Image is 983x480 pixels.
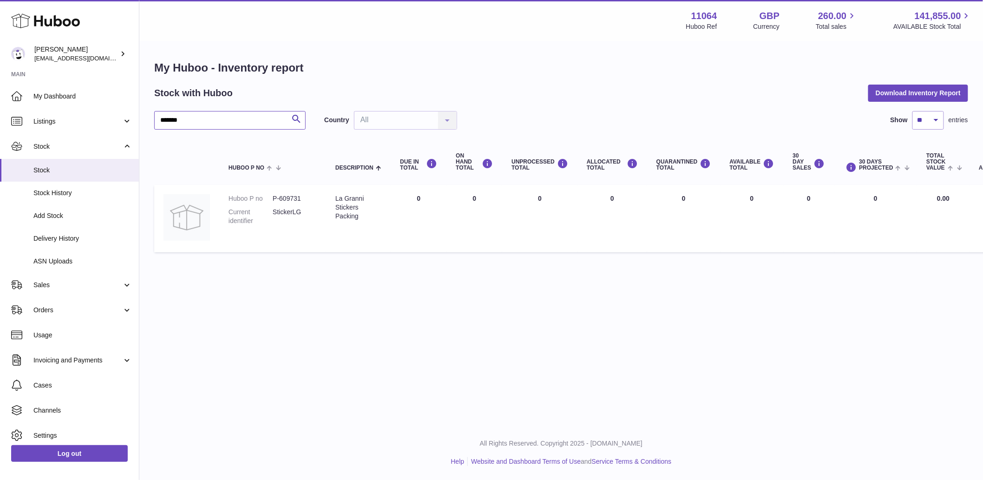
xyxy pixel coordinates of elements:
span: My Dashboard [33,92,132,101]
div: ALLOCATED Total [587,158,638,171]
span: Invoicing and Payments [33,356,122,365]
td: 0 [391,185,446,252]
a: 141,855.00 AVAILABLE Stock Total [893,10,972,31]
div: Huboo Ref [686,22,717,31]
dd: StickerLG [273,208,317,225]
span: 260.00 [818,10,846,22]
span: [EMAIL_ADDRESS][DOMAIN_NAME] [34,54,137,62]
span: 141,855.00 [915,10,961,22]
a: Website and Dashboard Terms of Use [471,458,581,465]
span: Total stock value [926,153,946,171]
img: internalAdmin-11064@internal.huboo.com [11,47,25,61]
td: 0 [784,185,834,252]
span: 0 [682,195,686,202]
span: Description [335,165,374,171]
h2: Stock with Huboo [154,87,233,99]
span: Stock History [33,189,132,197]
span: Orders [33,306,122,315]
div: 30 DAY SALES [793,153,825,171]
span: Settings [33,431,132,440]
span: Usage [33,331,132,340]
span: Channels [33,406,132,415]
a: Service Terms & Conditions [592,458,672,465]
span: Stock [33,142,122,151]
a: 260.00 Total sales [816,10,857,31]
strong: GBP [760,10,780,22]
span: Huboo P no [229,165,264,171]
div: QUARANTINED Total [656,158,711,171]
strong: 11064 [691,10,717,22]
label: Country [324,116,349,125]
td: 0 [834,185,917,252]
div: Currency [754,22,780,31]
div: UNPROCESSED Total [511,158,568,171]
td: 0 [577,185,647,252]
span: AVAILABLE Stock Total [893,22,972,31]
span: 0.00 [937,195,950,202]
span: Sales [33,281,122,289]
span: Add Stock [33,211,132,220]
span: 30 DAYS PROJECTED [859,159,893,171]
span: Listings [33,117,122,126]
div: ON HAND Total [456,153,493,171]
span: entries [949,116,968,125]
span: ASN Uploads [33,257,132,266]
a: Help [451,458,465,465]
td: 0 [721,185,784,252]
h1: My Huboo - Inventory report [154,60,968,75]
p: All Rights Reserved. Copyright 2025 - [DOMAIN_NAME] [147,439,976,448]
div: AVAILABLE Total [730,158,774,171]
button: Download Inventory Report [868,85,968,101]
a: Log out [11,445,128,462]
div: La Granni Stickers Packing [335,194,381,221]
td: 0 [446,185,502,252]
span: Delivery History [33,234,132,243]
dt: Huboo P no [229,194,273,203]
img: product image [164,194,210,241]
span: Cases [33,381,132,390]
td: 0 [502,185,577,252]
dt: Current identifier [229,208,273,225]
div: DUE IN TOTAL [400,158,437,171]
dd: P-609731 [273,194,317,203]
li: and [468,457,671,466]
label: Show [891,116,908,125]
span: Total sales [816,22,857,31]
span: Stock [33,166,132,175]
div: [PERSON_NAME] [34,45,118,63]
